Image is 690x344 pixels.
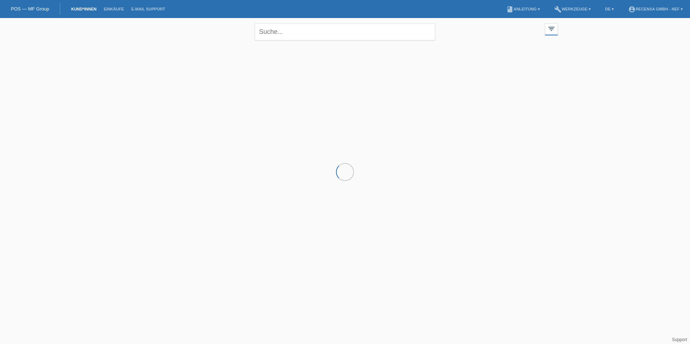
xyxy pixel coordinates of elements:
i: filter_list [547,25,555,33]
a: DE ▾ [602,7,617,11]
input: Suche... [255,23,435,40]
a: Support [672,337,687,342]
a: Kund*innen [67,7,100,11]
a: buildWerkzeuge ▾ [551,7,594,11]
a: POS — MF Group [11,6,49,12]
a: account_circleRecensa GmbH - Nef ▾ [625,7,686,11]
a: Einkäufe [100,7,127,11]
i: build [554,6,562,13]
i: book [506,6,514,13]
a: E-Mail Support [128,7,169,11]
a: bookAnleitung ▾ [503,7,543,11]
i: account_circle [628,6,636,13]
